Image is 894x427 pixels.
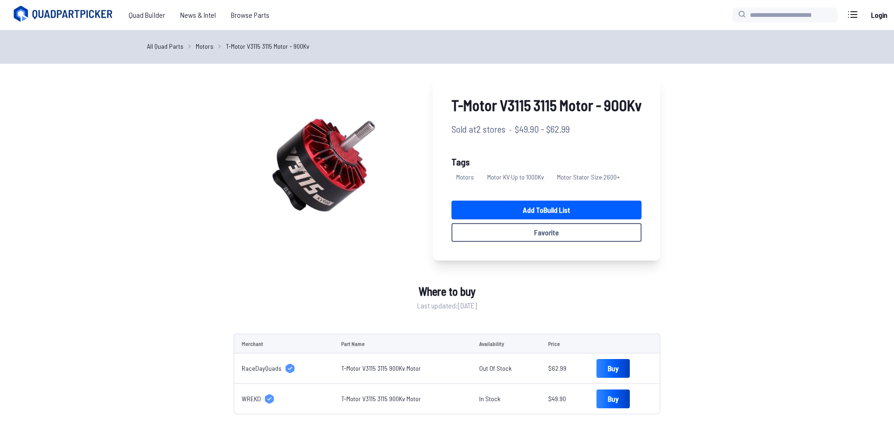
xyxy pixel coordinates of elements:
a: All Quad Parts [147,41,183,51]
td: In Stock [472,384,541,414]
a: Buy [596,359,630,378]
img: image [234,75,414,255]
a: Browse Parts [223,6,277,24]
a: RaceDayQuads [242,364,326,373]
span: RaceDayQuads [242,364,282,373]
a: Motors [451,169,482,186]
span: $49.90 - $62.99 [515,122,570,136]
a: Quad Builder [121,6,173,24]
span: WREKD [242,394,261,404]
a: Login [868,6,890,24]
td: Merchant [234,334,334,353]
td: $62.99 [541,353,589,384]
span: T-Motor V3115 3115 Motor - 900Kv [451,94,642,116]
a: Motor KV:Up to 1000Kv [482,169,552,186]
a: T-Motor V3115 3115 900Kv Motor [341,395,421,403]
td: $49.90 [541,384,589,414]
span: Sold at 2 stores [451,122,505,136]
a: Motor Stator Size:2600+ [552,169,628,186]
button: Favorite [451,223,642,242]
a: WREKD [242,394,326,404]
td: Part Name [334,334,472,353]
a: T-Motor V3115 3115 Motor - 900Kv [226,41,309,51]
a: News & Intel [173,6,223,24]
span: Motors [451,172,479,182]
span: Motor KV : Up to 1000Kv [482,172,549,182]
a: T-Motor V3115 3115 900Kv Motor [341,364,421,372]
span: Motor Stator Size : 2600+ [552,172,625,182]
td: Availability [472,334,541,353]
a: Add toBuild List [451,201,642,219]
span: Tags [451,156,470,167]
span: Last updated: [DATE] [417,300,477,311]
a: Buy [596,390,630,408]
span: Where to buy [419,283,475,300]
td: Price [541,334,589,353]
a: Motors [196,41,214,51]
span: · [509,122,511,136]
td: Out Of Stock [472,353,541,384]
